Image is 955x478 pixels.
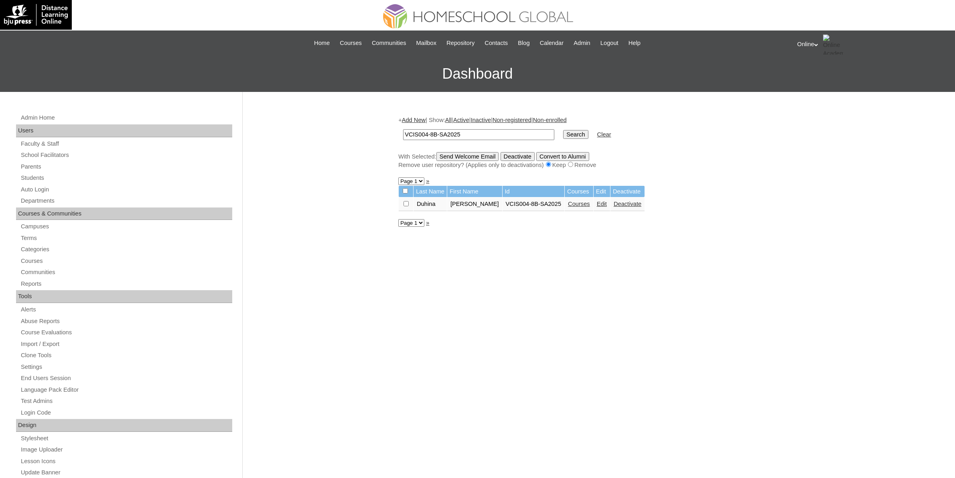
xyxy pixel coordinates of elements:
a: Stylesheet [20,433,232,443]
input: Deactivate [501,152,535,161]
a: Categories [20,244,232,254]
a: Campuses [20,222,232,232]
a: Auto Login [20,185,232,195]
a: Test Admins [20,396,232,406]
div: Design [16,419,232,432]
span: Home [314,39,330,48]
img: Online Academy [823,35,843,55]
a: Login Code [20,408,232,418]
a: Faculty & Staff [20,139,232,149]
td: Duhina [414,197,447,211]
a: Inactive [471,117,491,123]
a: Image Uploader [20,445,232,455]
a: Contacts [481,39,512,48]
span: Courses [340,39,362,48]
a: Help [625,39,645,48]
span: Mailbox [416,39,437,48]
td: Last Name [414,186,447,197]
span: Calendar [540,39,564,48]
div: Remove user repository? (Applies only to deactivations) Keep Remove [398,161,795,169]
a: Clone Tools [20,350,232,360]
td: [PERSON_NAME] [447,197,502,211]
a: Courses [336,39,366,48]
a: Home [310,39,334,48]
div: Users [16,124,232,137]
a: Clear [597,131,611,138]
a: Reports [20,279,232,289]
span: Blog [518,39,529,48]
div: + | Show: | | | | [398,116,795,169]
a: Edit [597,201,607,207]
a: Mailbox [412,39,441,48]
a: Settings [20,362,232,372]
span: Admin [574,39,590,48]
a: Lesson Icons [20,456,232,466]
a: Non-enrolled [533,117,567,123]
a: Communities [20,267,232,277]
a: Admin [570,39,594,48]
input: Search [403,129,554,140]
input: Send Welcome Email [436,152,499,161]
td: VCIS004-8B-SA2025 [503,197,565,211]
a: Courses [568,201,590,207]
a: Repository [442,39,479,48]
a: Add New [402,117,426,123]
a: Logout [596,39,622,48]
div: Tools [16,290,232,303]
input: Search [563,130,588,139]
a: » [426,178,429,184]
span: Communities [372,39,406,48]
a: Parents [20,162,232,172]
a: Course Evaluations [20,327,232,338]
a: Deactivate [614,201,641,207]
td: Courses [565,186,593,197]
a: Blog [514,39,533,48]
td: Edit [594,186,610,197]
a: Active [453,117,469,123]
a: Update Banner [20,468,232,478]
a: Language Pack Editor [20,385,232,395]
td: Deactivate [610,186,645,197]
a: End Users Session [20,373,232,383]
span: Logout [600,39,618,48]
a: » [426,220,429,226]
h3: Dashboard [4,56,951,92]
td: Id [503,186,565,197]
span: Contacts [485,39,508,48]
a: Import / Export [20,339,232,349]
a: Admin Home [20,113,232,123]
span: Help [629,39,641,48]
img: logo-white.png [4,4,68,26]
a: Communities [368,39,410,48]
a: Courses [20,256,232,266]
a: School Facilitators [20,150,232,160]
td: First Name [447,186,502,197]
a: All [445,117,452,123]
div: Online [797,35,947,55]
div: With Selected: [398,152,795,169]
span: Repository [446,39,474,48]
a: Calendar [536,39,568,48]
a: Abuse Reports [20,316,232,326]
a: Students [20,173,232,183]
a: Alerts [20,305,232,315]
a: Departments [20,196,232,206]
div: Courses & Communities [16,207,232,220]
input: Convert to Alumni [536,152,589,161]
a: Terms [20,233,232,243]
a: Non-registered [493,117,531,123]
